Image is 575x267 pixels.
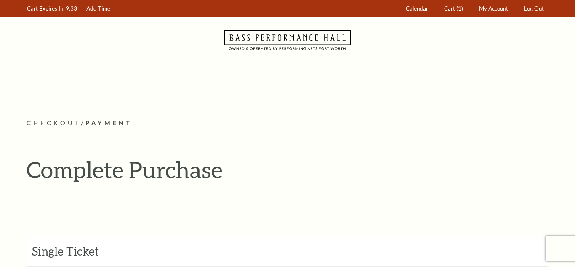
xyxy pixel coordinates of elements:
span: Checkout [27,119,81,127]
a: Log Out [520,0,548,17]
a: Cart (1) [440,0,467,17]
span: (1) [456,5,463,12]
a: Calendar [402,0,432,17]
span: My Account [479,5,508,12]
p: / [27,118,548,129]
h1: Complete Purchase [27,156,548,183]
span: Calendar [406,5,428,12]
span: Payment [85,119,132,127]
h2: Single Ticket [32,244,124,259]
span: Cart [444,5,455,12]
a: My Account [475,0,512,17]
span: 9:33 [66,5,77,12]
span: Cart Expires In: [27,5,64,12]
a: Add Time [83,0,114,17]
